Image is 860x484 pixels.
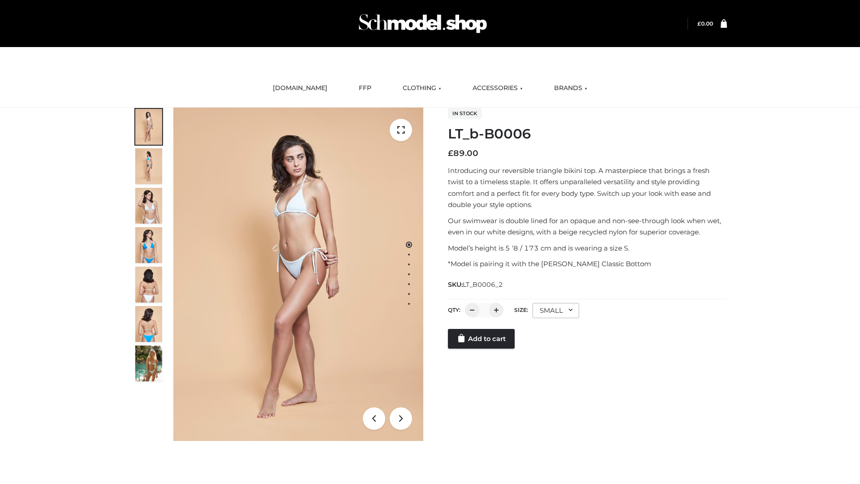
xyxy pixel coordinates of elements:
[448,242,727,254] p: Model’s height is 5 ‘8 / 173 cm and is wearing a size S.
[173,108,423,441] img: LT_b-B0006
[514,307,528,313] label: Size:
[266,78,334,98] a: [DOMAIN_NAME]
[135,188,162,224] img: ArielClassicBikiniTop_CloudNine_AzureSky_OW114ECO_3-scaled.jpg
[448,215,727,238] p: Our swimwear is double lined for an opaque and non-see-through look when wet, even in our white d...
[448,148,478,158] bdi: 89.00
[448,126,727,142] h1: LT_b-B0006
[697,20,701,27] span: £
[448,279,504,290] span: SKU:
[547,78,594,98] a: BRANDS
[135,306,162,342] img: ArielClassicBikiniTop_CloudNine_AzureSky_OW114ECO_8-scaled.jpg
[448,329,515,349] a: Add to cart
[356,6,490,41] img: Schmodel Admin 964
[396,78,448,98] a: CLOTHING
[135,267,162,302] img: ArielClassicBikiniTop_CloudNine_AzureSky_OW114ECO_7-scaled.jpg
[448,108,482,119] span: In stock
[466,78,529,98] a: ACCESSORIES
[697,20,713,27] bdi: 0.00
[135,346,162,381] img: Arieltop_CloudNine_AzureSky2.jpg
[448,258,727,270] p: *Model is pairing it with the [PERSON_NAME] Classic Bottom
[352,78,378,98] a: FFP
[533,303,579,318] div: SMALL
[448,148,453,158] span: £
[697,20,713,27] a: £0.00
[448,165,727,211] p: Introducing our reversible triangle bikini top. A masterpiece that brings a fresh twist to a time...
[463,281,503,289] span: LT_B0006_2
[135,148,162,184] img: ArielClassicBikiniTop_CloudNine_AzureSky_OW114ECO_2-scaled.jpg
[135,227,162,263] img: ArielClassicBikiniTop_CloudNine_AzureSky_OW114ECO_4-scaled.jpg
[135,109,162,145] img: ArielClassicBikiniTop_CloudNine_AzureSky_OW114ECO_1-scaled.jpg
[448,307,460,313] label: QTY:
